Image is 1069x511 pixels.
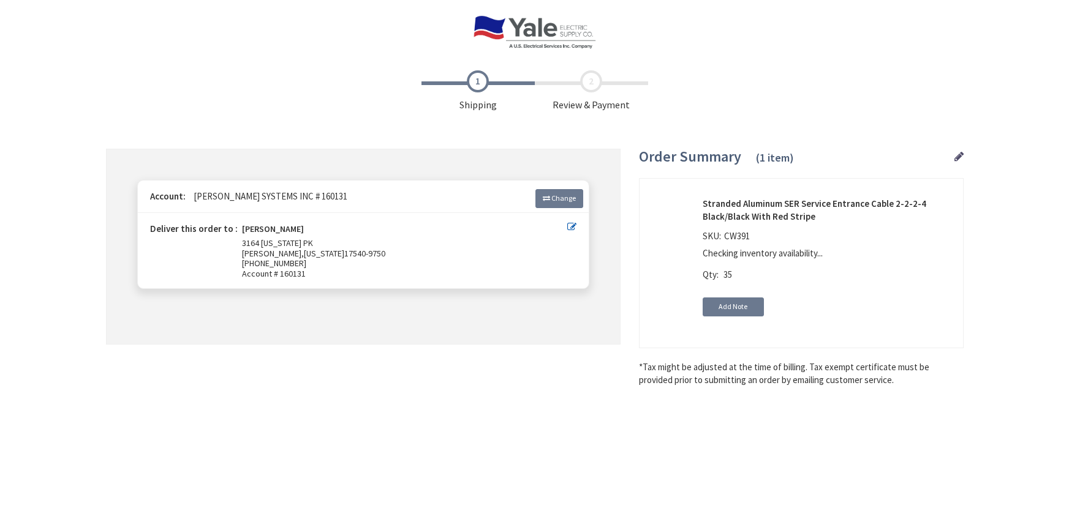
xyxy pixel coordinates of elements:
span: 3164 [US_STATE] PK [242,237,313,248]
: *Tax might be adjusted at the time of billing. Tax exempt certificate must be provided prior to s... [639,360,964,387]
span: Change [551,193,576,203]
span: Order Summary [639,147,741,166]
strong: [PERSON_NAME] [242,224,304,238]
a: Change [535,189,583,207]
img: Yale Electric Supply Co. [473,15,595,49]
span: Shipping [421,70,535,112]
p: Checking inventory availability... [703,247,948,259]
div: SKU: [703,229,753,247]
span: [PHONE_NUMBER] [242,258,306,269]
span: [PERSON_NAME], [242,248,304,259]
span: [US_STATE] [304,248,344,259]
span: Review & Payment [535,70,648,112]
span: Qty [703,269,717,280]
span: [PERSON_NAME] SYSTEMS INC # 160131 [187,190,347,202]
strong: Account: [150,190,186,202]
span: 35 [723,269,732,280]
span: (1 item) [756,151,794,165]
span: CW391 [721,230,753,242]
strong: Stranded Aluminum SER Service Entrance Cable 2-2-2-4 Black/Black With Red Stripe [703,197,954,223]
span: 17540-9750 [344,248,385,259]
span: Account # 160131 [242,269,567,279]
strong: Deliver this order to : [150,223,238,234]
